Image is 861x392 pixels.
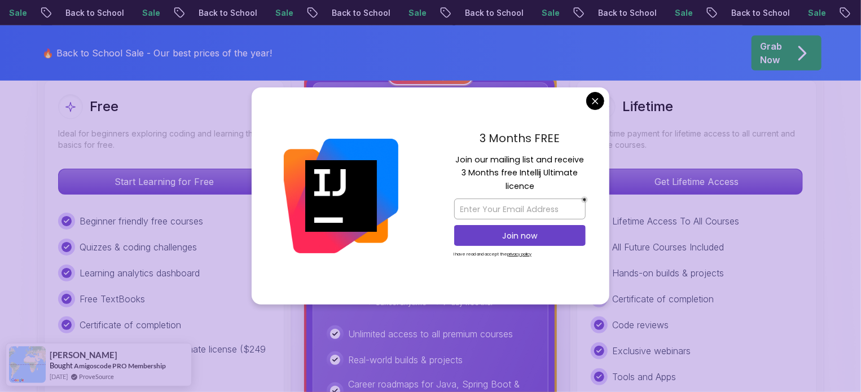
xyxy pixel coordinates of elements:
a: Get Lifetime Access [591,176,803,187]
h2: Free [90,98,118,116]
p: Sale [131,7,168,19]
img: provesource social proof notification image [9,346,46,383]
p: Sale [797,7,833,19]
p: Back to School [454,7,531,19]
p: Start Learning for Free [59,169,270,194]
a: Amigoscode PRO Membership [74,361,166,371]
p: Exclusive webinars [612,344,691,358]
p: Ideal for beginners exploring coding and learning the basics for free. [58,128,270,151]
p: Get Lifetime Access [591,169,802,194]
p: Sale [265,7,301,19]
p: All Future Courses Included [612,240,724,254]
p: Certificate of completion [80,318,181,332]
button: Get Lifetime Access [591,169,803,195]
p: Code reviews [612,318,669,332]
p: Grab Now [760,39,782,67]
p: Hands-on builds & projects [612,266,724,280]
span: [PERSON_NAME] [50,350,117,360]
p: 3 months IntelliJ IDEA Ultimate license ($249 value) [80,342,270,369]
span: Bought [50,361,73,370]
p: Quizzes & coding challenges [80,240,197,254]
p: 🔥 Back to School Sale - Our best prices of the year! [42,46,272,60]
p: Lifetime Access To All Courses [612,214,739,228]
a: Start Learning for Free [58,176,270,187]
p: Back to School [721,7,797,19]
a: ProveSource [79,372,114,381]
p: Real-world builds & projects [348,353,463,367]
button: Start Learning for Free [58,169,270,195]
p: Unlimited access to all premium courses [348,327,513,341]
p: Beginner friendly free courses [80,214,203,228]
p: Free TextBooks [80,292,145,306]
p: Back to School [587,7,664,19]
span: [DATE] [50,372,68,381]
p: Sale [398,7,434,19]
h2: Lifetime [622,98,673,116]
p: Back to School [55,7,131,19]
p: One-time payment for lifetime access to all current and future courses. [591,128,803,151]
p: Learning analytics dashboard [80,266,200,280]
p: Sale [664,7,700,19]
p: Tools and Apps [612,370,676,384]
p: Sale [531,7,567,19]
p: Back to School [321,7,398,19]
p: Certificate of completion [612,292,714,306]
p: Back to School [188,7,265,19]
